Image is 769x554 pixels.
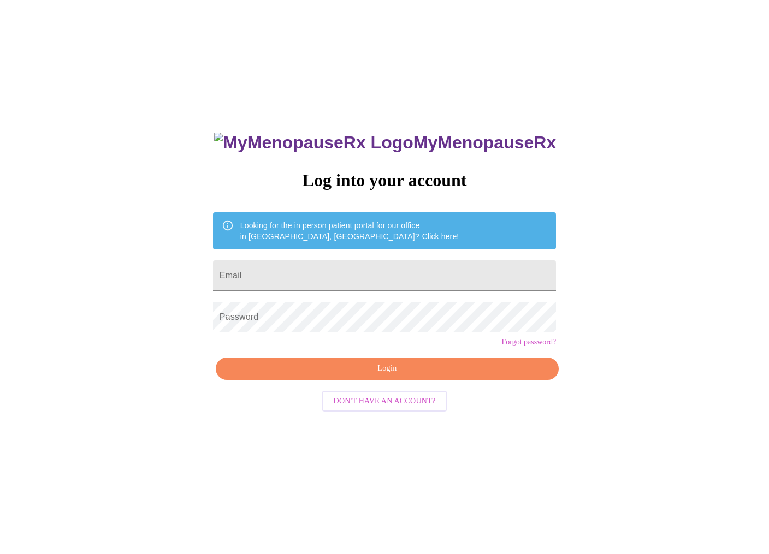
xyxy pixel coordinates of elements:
a: Forgot password? [501,338,556,347]
div: Looking for the in person patient portal for our office in [GEOGRAPHIC_DATA], [GEOGRAPHIC_DATA]? [240,216,459,246]
a: Don't have an account? [319,395,451,404]
span: Don't have an account? [334,395,436,408]
a: Click here! [422,232,459,241]
h3: MyMenopauseRx [214,133,556,153]
button: Login [216,358,559,380]
img: MyMenopauseRx Logo [214,133,413,153]
h3: Log into your account [213,170,556,190]
button: Don't have an account? [322,391,448,412]
span: Login [228,362,546,376]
